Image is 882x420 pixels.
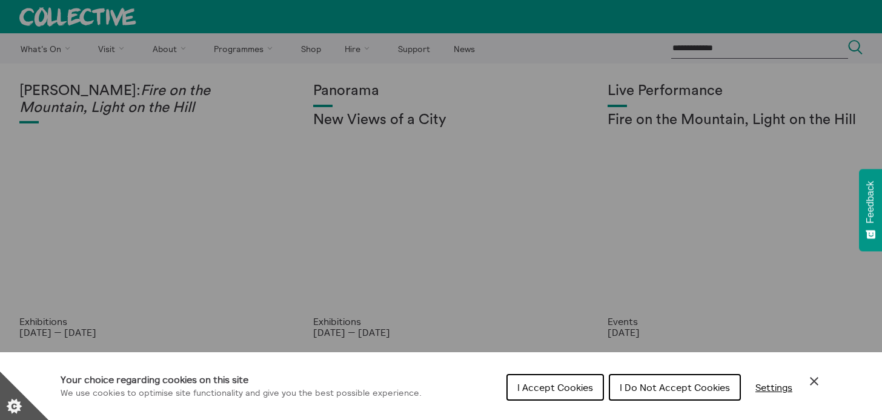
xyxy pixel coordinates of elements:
span: Feedback [865,181,876,223]
span: I Accept Cookies [517,381,593,393]
button: Feedback - Show survey [859,169,882,251]
p: We use cookies to optimise site functionality and give you the best possible experience. [61,387,422,400]
h1: Your choice regarding cookies on this site [61,372,422,387]
span: I Do Not Accept Cookies [620,381,730,393]
button: I Do Not Accept Cookies [609,374,741,401]
span: Settings [755,381,792,393]
button: Settings [746,375,802,399]
button: I Accept Cookies [506,374,604,401]
button: Close Cookie Control [807,374,821,389]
